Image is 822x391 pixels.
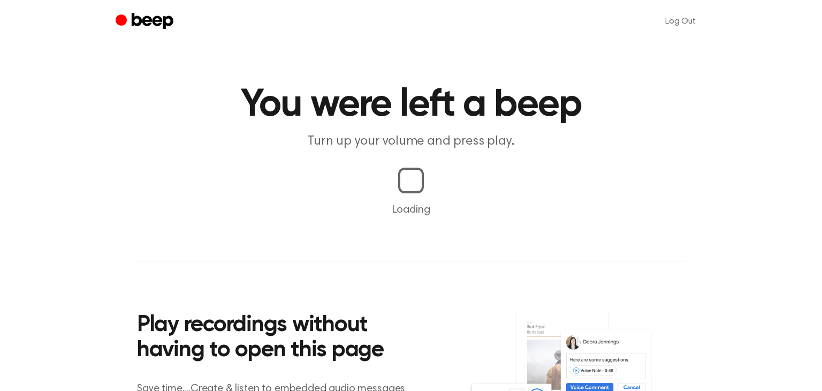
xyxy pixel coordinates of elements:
[654,9,706,34] a: Log Out
[137,313,425,364] h2: Play recordings without having to open this page
[137,86,685,124] h1: You were left a beep
[116,11,176,32] a: Beep
[13,202,809,218] p: Loading
[205,133,616,151] p: Turn up your volume and press play.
